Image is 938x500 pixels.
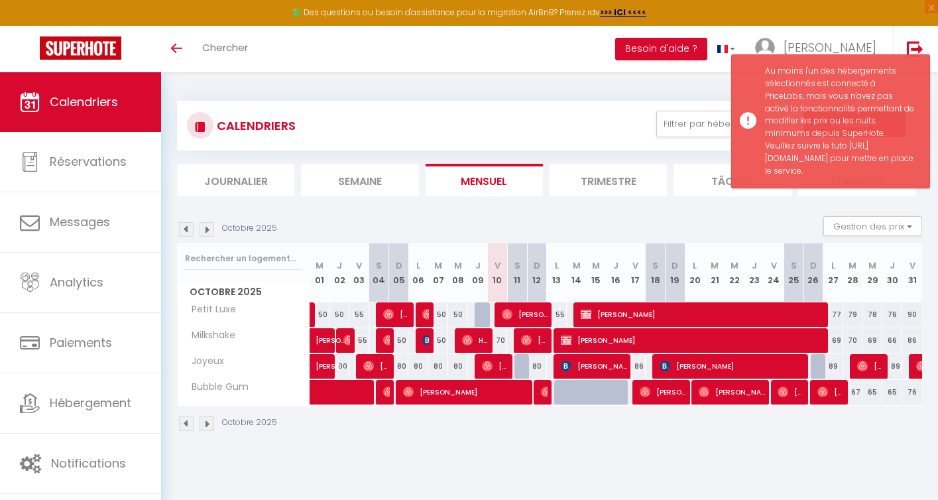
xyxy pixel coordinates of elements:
[817,379,844,405] span: [PERSON_NAME]
[310,328,330,353] a: [PERSON_NAME]
[823,302,843,327] div: 77
[514,259,520,272] abbr: S
[541,379,548,405] span: [PERSON_NAME]
[862,302,882,327] div: 78
[50,395,131,411] span: Hébergement
[843,243,863,302] th: 28
[428,302,448,327] div: 50
[310,354,330,379] a: [PERSON_NAME]
[882,380,902,405] div: 65
[222,416,277,429] p: Octobre 2025
[475,259,481,272] abbr: J
[615,38,707,60] button: Besoin d'aide ?
[180,328,239,343] span: Milkshake
[408,354,428,379] div: 80
[626,354,646,379] div: 86
[482,353,508,379] span: [PERSON_NAME]
[50,334,112,351] span: Paiements
[50,214,110,230] span: Messages
[177,164,294,196] li: Journalier
[555,259,559,272] abbr: L
[672,259,678,272] abbr: D
[902,328,922,353] div: 86
[613,259,618,272] abbr: J
[434,259,442,272] abbr: M
[849,259,856,272] abbr: M
[640,379,686,405] span: [PERSON_NAME]
[389,243,409,302] th: 05
[488,328,508,353] div: 70
[454,259,462,272] abbr: M
[755,38,775,58] img: ...
[550,164,667,196] li: Trimestre
[343,328,350,353] span: [PERSON_NAME]
[547,302,567,327] div: 55
[882,243,902,302] th: 30
[383,379,390,405] span: [PERSON_NAME]
[581,302,826,327] span: [PERSON_NAME]
[573,259,581,272] abbr: M
[725,243,744,302] th: 22
[752,259,757,272] abbr: J
[890,259,895,272] abbr: J
[40,36,121,60] img: Super Booking
[902,302,922,327] div: 90
[363,353,390,379] span: [PERSON_NAME] & [PERSON_NAME]
[862,328,882,353] div: 69
[488,243,508,302] th: 10
[843,302,863,327] div: 79
[310,243,330,302] th: 01
[567,243,587,302] th: 14
[383,328,390,353] span: [PERSON_NAME]
[428,328,448,353] div: 50
[857,353,884,379] span: [PERSON_NAME]
[448,302,468,327] div: 50
[178,282,310,302] span: Octobre 2025
[50,274,103,290] span: Analytics
[547,243,567,302] th: 13
[422,302,429,327] span: [PERSON_NAME]
[349,302,369,327] div: 55
[349,243,369,302] th: 03
[51,455,126,471] span: Notifications
[674,164,791,196] li: Tâches
[428,354,448,379] div: 80
[843,328,863,353] div: 70
[586,243,606,302] th: 15
[705,243,725,302] th: 21
[862,380,882,405] div: 65
[396,259,402,272] abbr: D
[310,302,330,327] div: 50
[416,259,420,272] abbr: L
[507,243,527,302] th: 11
[646,243,666,302] th: 18
[784,39,876,56] span: [PERSON_NAME]
[316,347,346,372] span: [PERSON_NAME]
[791,259,797,272] abbr: S
[185,247,302,271] input: Rechercher un logement...
[765,65,916,178] div: Au moins l'un des hébergements sélectionnés est connecté à PriceLabs, mais vous n'avez pas activé...
[803,243,823,302] th: 26
[50,153,127,170] span: Réservations
[843,380,863,405] div: 67
[745,26,893,72] a: ... [PERSON_NAME]
[329,243,349,302] th: 02
[389,328,409,353] div: 50
[606,243,626,302] th: 16
[222,222,277,235] p: Octobre 2025
[180,302,239,317] span: Petit Luxe
[902,243,922,302] th: 31
[408,243,428,302] th: 06
[448,354,468,379] div: 80
[862,243,882,302] th: 29
[600,7,646,18] a: >>> ICI <<<<
[626,243,646,302] th: 17
[771,259,777,272] abbr: V
[301,164,418,196] li: Semaine
[656,111,784,137] button: Filtrer par hébergement
[180,380,252,395] span: Bubble Gum
[369,243,389,302] th: 04
[495,259,500,272] abbr: V
[882,328,902,353] div: 66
